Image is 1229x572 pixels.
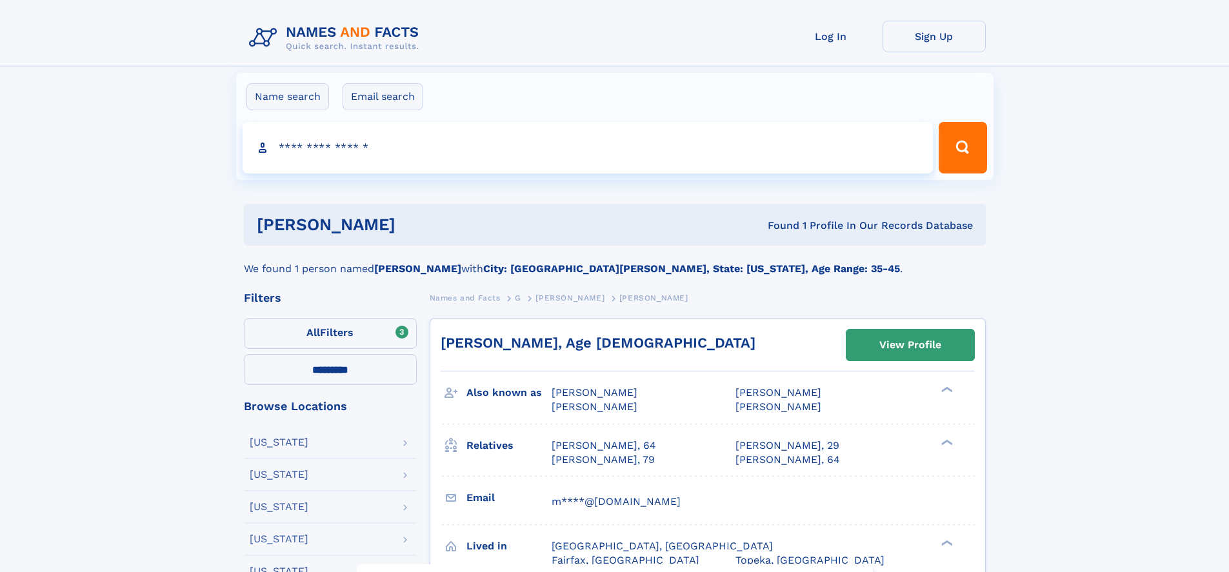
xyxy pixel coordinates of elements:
a: G [515,290,521,306]
a: [PERSON_NAME], 29 [735,439,839,453]
div: Filters [244,292,417,304]
div: Browse Locations [244,400,417,412]
span: Topeka, [GEOGRAPHIC_DATA] [735,554,884,566]
span: [PERSON_NAME] [535,293,605,302]
div: ❯ [938,438,954,446]
a: [PERSON_NAME], Age [DEMOGRAPHIC_DATA] [441,335,755,351]
a: [PERSON_NAME], 79 [552,453,655,467]
h3: Relatives [466,435,552,457]
div: [US_STATE] [250,534,308,544]
h1: [PERSON_NAME] [257,217,582,233]
div: [US_STATE] [250,437,308,448]
b: City: [GEOGRAPHIC_DATA][PERSON_NAME], State: [US_STATE], Age Range: 35-45 [483,262,900,275]
div: ❯ [938,386,954,394]
span: [PERSON_NAME] [552,386,637,399]
span: [PERSON_NAME] [619,293,688,302]
div: ❯ [938,538,954,547]
img: Logo Names and Facts [244,21,430,55]
b: [PERSON_NAME] [374,262,461,275]
a: Log In [779,21,883,52]
div: [US_STATE] [250,502,308,512]
span: [GEOGRAPHIC_DATA], [GEOGRAPHIC_DATA] [552,540,773,552]
div: Found 1 Profile In Our Records Database [581,219,973,233]
input: search input [243,122,934,173]
a: [PERSON_NAME] [535,290,605,306]
label: Email search [343,83,423,110]
h3: Email [466,487,552,509]
a: Sign Up [883,21,986,52]
span: [PERSON_NAME] [735,400,821,413]
a: Names and Facts [430,290,501,306]
span: [PERSON_NAME] [735,386,821,399]
div: [US_STATE] [250,469,308,480]
h3: Also known as [466,382,552,404]
label: Name search [246,83,329,110]
span: All [306,326,320,339]
label: Filters [244,318,417,349]
a: View Profile [846,330,974,360]
span: [PERSON_NAME] [552,400,637,413]
div: We found 1 person named with . [244,246,986,277]
h3: Lived in [466,535,552,557]
div: View Profile [879,330,941,360]
span: Fairfax, [GEOGRAPHIC_DATA] [552,554,699,566]
a: [PERSON_NAME], 64 [552,439,656,453]
a: [PERSON_NAME], 64 [735,453,840,467]
button: Search Button [939,122,986,173]
span: G [515,293,521,302]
